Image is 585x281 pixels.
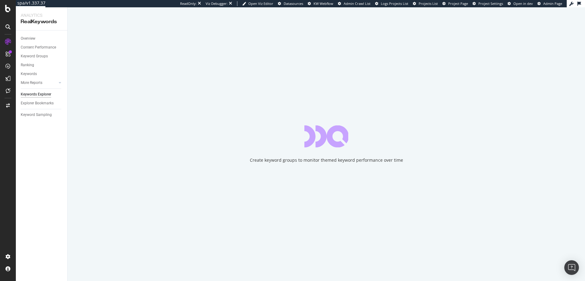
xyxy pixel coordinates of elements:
div: ReadOnly: [180,1,197,6]
span: Open Viz Editor [248,1,273,6]
span: Logs Projects List [381,1,408,6]
div: Analytics [21,12,62,18]
div: Keyword Groups [21,53,48,59]
a: Logs Projects List [375,1,408,6]
span: Admin Crawl List [344,1,370,6]
a: Datasources [278,1,303,6]
a: Admin Page [537,1,562,6]
div: animation [304,125,348,147]
div: Keywords Explorer [21,91,51,98]
a: Project Page [442,1,468,6]
a: Explorer Bookmarks [21,100,63,106]
div: Keywords [21,71,37,77]
div: RealKeywords [21,18,62,25]
span: Project Settings [478,1,503,6]
div: More Reports [21,80,42,86]
div: Keyword Sampling [21,112,52,118]
a: Project Settings [473,1,503,6]
a: Open in dev [508,1,533,6]
span: KW Webflow [314,1,333,6]
div: Viz Debugger: [206,1,228,6]
span: Admin Page [543,1,562,6]
div: Content Performance [21,44,56,51]
a: More Reports [21,80,57,86]
div: Overview [21,35,35,42]
a: Open Viz Editor [242,1,273,6]
a: Admin Crawl List [338,1,370,6]
a: Keyword Sampling [21,112,63,118]
span: Datasources [284,1,303,6]
a: Content Performance [21,44,63,51]
div: Create keyword groups to monitor themed keyword performance over time [250,157,403,163]
a: KW Webflow [308,1,333,6]
a: Keyword Groups [21,53,63,59]
a: Keywords Explorer [21,91,63,98]
span: Open in dev [513,1,533,6]
a: Projects List [413,1,438,6]
span: Projects List [419,1,438,6]
a: Overview [21,35,63,42]
a: Ranking [21,62,63,68]
div: Ranking [21,62,34,68]
div: Open Intercom Messenger [564,260,579,275]
span: Project Page [448,1,468,6]
div: Explorer Bookmarks [21,100,54,106]
a: Keywords [21,71,63,77]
